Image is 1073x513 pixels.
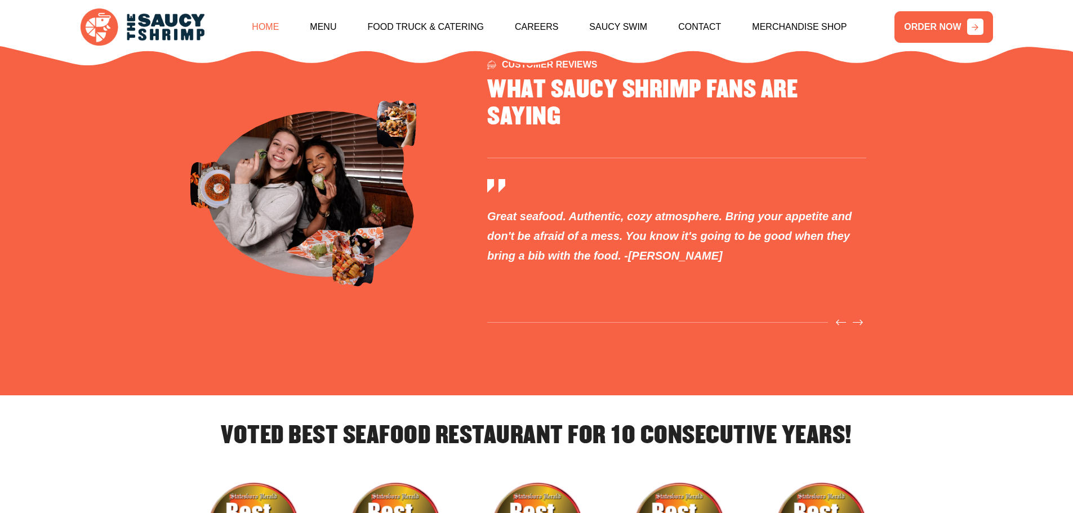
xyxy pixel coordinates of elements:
a: Saucy Swim [589,3,647,51]
a: Careers [515,3,558,51]
a: Home [252,3,279,51]
div: 4 / 4 [487,175,866,266]
img: image [377,100,416,149]
img: image [332,234,375,287]
img: image [190,161,230,211]
a: Menu [310,3,336,51]
h2: VOTED BEST SEAFOOD RESTAURANT FOR 10 CONSECUTIVE YEARS! [207,422,866,476]
a: Contact [678,3,721,51]
a: ORDER NOW [894,11,992,43]
button: Previous slide [832,316,849,328]
img: logo [81,8,204,46]
a: Food Truck & Catering [367,3,484,51]
h2: WHAT SAUCY SHRIMP FANS ARE SAYING [487,77,866,131]
a: Merchandise Shop [752,3,847,51]
img: Testimonial Image [207,111,415,276]
p: Great seafood. Authentic, cozy atmosphere. Bring your appetite and don't be afraid of a mess. You... [487,207,866,266]
button: Next slide [849,316,866,328]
